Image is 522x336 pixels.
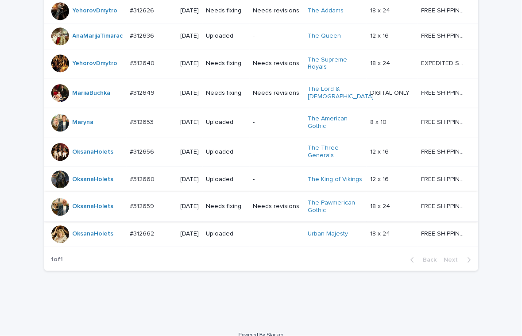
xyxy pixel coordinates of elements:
p: FREE SHIPPING - preview in 1-2 business days, after your approval delivery will take 5-10 b.d. [421,117,465,126]
a: OksanaHolets [73,230,114,238]
button: Next [441,256,478,264]
a: OksanaHolets [73,148,114,156]
span: Back [418,257,437,263]
p: 12 x 16 [370,174,391,183]
a: The Addams [308,7,344,15]
p: FREE SHIPPING - preview in 1-2 business days, after your approval delivery will take 5-10 b.d. [421,88,465,97]
a: The Supreme Royals [308,56,363,71]
a: OksanaHolets [73,176,114,183]
a: Urban Majesty [308,230,348,238]
p: #312659 [130,201,156,210]
a: The Three Generals [308,144,363,159]
a: MariiaBuchka [73,89,111,97]
p: [DATE] [181,60,199,67]
p: - [253,230,301,238]
tr: OksanaHolets #312660#312660 [DATE]Uploaded-The King of Vikings 12 x 1612 x 16 FREE SHIPPING - pre... [44,166,478,192]
p: FREE SHIPPING - preview in 1-2 business days, after your approval delivery will take 5-10 b.d. [421,174,465,183]
p: Needs revisions [253,60,301,67]
p: Uploaded [206,148,246,156]
p: [DATE] [181,119,199,126]
a: The Pawmerican Gothic [308,199,363,214]
p: 12 x 16 [370,31,391,40]
p: [DATE] [181,230,199,238]
a: The American Gothic [308,115,363,130]
p: 18 x 24 [370,201,392,210]
p: #312660 [130,174,157,183]
p: Needs fixing [206,7,246,15]
p: #312626 [130,5,156,15]
tr: YehorovDmytro #312640#312640 [DATE]Needs fixingNeeds revisionsThe Supreme Royals 18 x 2418 x 24 E... [44,49,478,78]
a: Maryna [73,119,94,126]
p: FREE SHIPPING - preview in 1-2 business days, after your approval delivery will take 5-10 b.d. [421,228,465,238]
p: [DATE] [181,89,199,97]
p: Needs fixing [206,203,246,210]
span: Next [444,257,464,263]
p: 12 x 16 [370,147,391,156]
p: 18 x 24 [370,5,392,15]
p: FREE SHIPPING - preview in 1-2 business days, after your approval delivery will take 5-10 b.d. [421,201,465,210]
tr: OksanaHolets #312659#312659 [DATE]Needs fixingNeeds revisionsThe Pawmerican Gothic 18 x 2418 x 24... [44,192,478,221]
p: Needs fixing [206,89,246,97]
p: #312662 [130,228,156,238]
button: Back [403,256,441,264]
tr: OksanaHolets #312656#312656 [DATE]Uploaded-The Three Generals 12 x 1612 x 16 FREE SHIPPING - prev... [44,137,478,167]
p: - [253,119,301,126]
tr: AnaMarijaTimarac #312636#312636 [DATE]Uploaded-The Queen 12 x 1612 x 16 FREE SHIPPING - preview i... [44,23,478,49]
p: - [253,32,301,40]
p: Uploaded [206,176,246,183]
p: Needs fixing [206,60,246,67]
tr: Maryna #312653#312653 [DATE]Uploaded-The American Gothic 8 x 108 x 10 FREE SHIPPING - preview in ... [44,108,478,137]
p: #312656 [130,147,156,156]
p: Uploaded [206,119,246,126]
p: - [253,148,301,156]
p: #312649 [130,88,157,97]
a: YehorovDmytro [73,7,118,15]
p: 8 x 10 [370,117,388,126]
p: Needs revisions [253,89,301,97]
p: #312640 [130,58,157,67]
p: Uploaded [206,230,246,238]
a: The Queen [308,32,341,40]
a: OksanaHolets [73,203,114,210]
a: The King of Vikings [308,176,362,183]
p: DIGITAL ONLY [370,88,411,97]
p: [DATE] [181,32,199,40]
p: 18 x 24 [370,228,392,238]
p: - [253,176,301,183]
p: Needs revisions [253,7,301,15]
p: EXPEDITED SHIPPING - preview in 1 business day; delivery up to 5 business days after your approval. [421,58,465,67]
tr: OksanaHolets #312662#312662 [DATE]Uploaded-Urban Majesty 18 x 2418 x 24 FREE SHIPPING - preview i... [44,221,478,247]
p: #312636 [130,31,156,40]
p: #312653 [130,117,156,126]
p: Needs revisions [253,203,301,210]
p: [DATE] [181,176,199,183]
p: [DATE] [181,203,199,210]
p: FREE SHIPPING - preview in 1-2 business days, after your approval delivery will take 5-10 b.d. [421,31,465,40]
a: YehorovDmytro [73,60,118,67]
a: The Lord & [DEMOGRAPHIC_DATA] [308,85,374,100]
p: FREE SHIPPING - preview in 1-2 business days, after your approval delivery will take 5-10 b.d. [421,5,465,15]
p: Uploaded [206,32,246,40]
p: 18 x 24 [370,58,392,67]
p: 1 of 1 [44,249,70,270]
a: AnaMarijaTimarac [73,32,123,40]
tr: MariiaBuchka #312649#312649 [DATE]Needs fixingNeeds revisionsThe Lord & [DEMOGRAPHIC_DATA] DIGITA... [44,78,478,108]
p: [DATE] [181,7,199,15]
p: [DATE] [181,148,199,156]
p: FREE SHIPPING - preview in 1-2 business days, after your approval delivery will take 5-10 b.d. [421,147,465,156]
